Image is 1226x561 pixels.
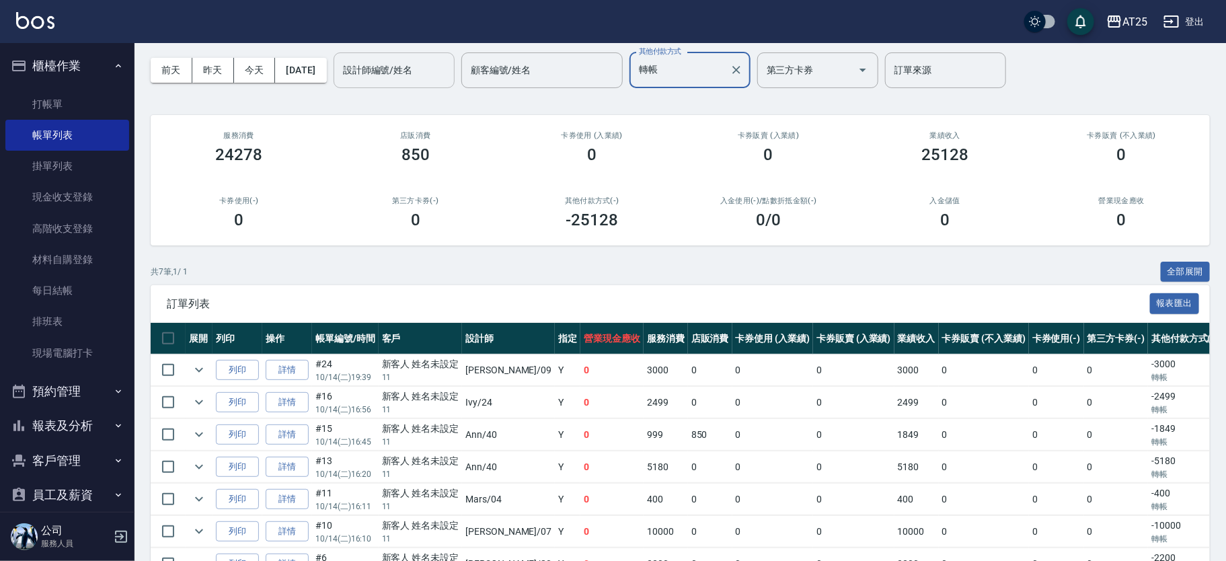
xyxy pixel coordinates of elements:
[151,266,188,278] p: 共 7 筆, 1 / 1
[189,424,209,445] button: expand row
[411,211,420,229] h3: 0
[1050,131,1194,140] h2: 卡券販賣 (不入業績)
[852,59,874,81] button: Open
[5,374,129,409] button: 預約管理
[580,323,644,354] th: 營業現金應收
[1084,323,1149,354] th: 第三方卡券(-)
[1161,262,1211,283] button: 全部展開
[167,196,311,205] h2: 卡券使用(-)
[5,48,129,83] button: 櫃檯作業
[639,46,681,57] label: 其他付款方式
[813,451,894,483] td: 0
[644,387,688,418] td: 2499
[189,392,209,412] button: expand row
[1084,387,1149,418] td: 0
[382,422,459,436] div: 新客人 姓名未設定
[1151,468,1219,480] p: 轉帳
[5,478,129,513] button: 員工及薪資
[382,486,459,500] div: 新客人 姓名未設定
[216,360,259,381] button: 列印
[1029,484,1084,515] td: 0
[1050,196,1194,205] h2: 營業現金應收
[312,516,379,548] td: #10
[315,404,375,416] p: 10/14 (二) 16:56
[215,145,262,164] h3: 24278
[275,58,326,83] button: [DATE]
[1067,8,1094,35] button: save
[644,323,688,354] th: 服務消費
[312,451,379,483] td: #13
[382,468,459,480] p: 11
[262,323,312,354] th: 操作
[382,500,459,513] p: 11
[462,516,555,548] td: [PERSON_NAME] /07
[697,131,841,140] h2: 卡券販賣 (入業績)
[732,323,814,354] th: 卡券使用 (入業績)
[555,516,580,548] td: Y
[894,451,939,483] td: 5180
[1029,323,1084,354] th: 卡券使用(-)
[813,419,894,451] td: 0
[1029,387,1084,418] td: 0
[1101,8,1153,36] button: AT25
[312,484,379,515] td: #11
[216,424,259,445] button: 列印
[894,419,939,451] td: 1849
[5,151,129,182] a: 掛單列表
[697,196,841,205] h2: 入金使用(-) /點數折抵金額(-)
[520,196,664,205] h2: 其他付款方式(-)
[216,489,259,510] button: 列印
[813,354,894,386] td: 0
[520,131,664,140] h2: 卡券使用 (入業績)
[813,484,894,515] td: 0
[382,436,459,448] p: 11
[315,436,375,448] p: 10/14 (二) 16:45
[216,392,259,413] button: 列印
[315,500,375,513] p: 10/14 (二) 16:11
[382,404,459,416] p: 11
[213,323,262,354] th: 列印
[921,145,968,164] h3: 25128
[41,537,110,550] p: 服務人員
[555,484,580,515] td: Y
[5,89,129,120] a: 打帳單
[566,211,618,229] h3: -25128
[382,357,459,371] div: 新客人 姓名未設定
[688,354,732,386] td: 0
[1084,484,1149,515] td: 0
[266,521,309,542] a: 詳情
[1122,13,1147,30] div: AT25
[894,323,939,354] th: 業績收入
[1148,387,1222,418] td: -2499
[555,354,580,386] td: Y
[315,533,375,545] p: 10/14 (二) 16:10
[462,419,555,451] td: Ann /40
[813,516,894,548] td: 0
[186,323,213,354] th: 展開
[756,211,781,229] h3: 0 /0
[1084,451,1149,483] td: 0
[1148,323,1222,354] th: 其他付款方式(-)
[192,58,234,83] button: 昨天
[167,131,311,140] h3: 服務消費
[732,516,814,548] td: 0
[580,484,644,515] td: 0
[939,484,1029,515] td: 0
[382,519,459,533] div: 新客人 姓名未設定
[1148,451,1222,483] td: -5180
[1117,211,1126,229] h3: 0
[11,523,38,550] img: Person
[1148,484,1222,515] td: -400
[894,387,939,418] td: 2499
[1148,516,1222,548] td: -10000
[939,451,1029,483] td: 0
[1029,354,1084,386] td: 0
[5,338,129,369] a: 現場電腦打卡
[5,408,129,443] button: 報表及分析
[939,419,1029,451] td: 0
[732,484,814,515] td: 0
[894,516,939,548] td: 10000
[266,360,309,381] a: 詳情
[1029,451,1084,483] td: 0
[764,145,773,164] h3: 0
